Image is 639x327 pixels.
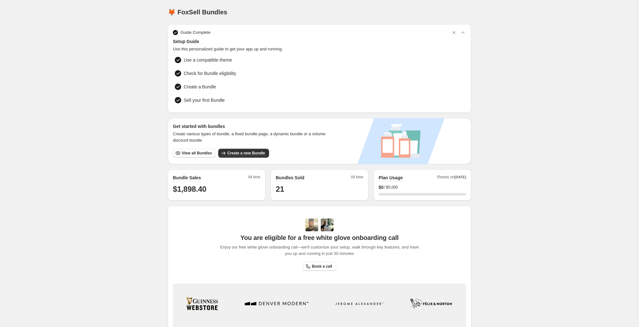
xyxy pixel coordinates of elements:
span: Use this personalized guide to get your app up and running. [173,46,466,52]
span: Create a new Bundle [227,151,265,156]
span: Setup Guide [173,38,466,45]
h2: Bundles Sold [276,175,304,181]
img: Adi [305,219,318,231]
h1: 21 [276,184,363,194]
span: Use a compatible theme [184,57,232,63]
button: View all Bundles [173,149,216,158]
h2: Bundle Sales [173,175,201,181]
a: Book a call [303,262,336,271]
span: $ 0 [379,184,384,190]
span: Guide Complete [181,29,211,36]
h1: $1,898.40 [173,184,260,194]
span: Enjoy our free white glove onboarding call—we'll customize your setup, walk through key features,... [217,244,422,257]
h1: 🦊 FoxSell Bundles [168,8,227,16]
span: All time [248,175,260,182]
div: / [379,184,466,190]
span: View all Bundles [182,151,212,156]
h2: Plan Usage [379,175,403,181]
span: Resets on [437,175,466,182]
span: All time [351,175,363,182]
span: Create various types of bundle, a fixed bundle page, a dynamic bundle or a volume discount bundle [173,131,332,144]
span: Create a Bundle [184,84,216,90]
span: You are eligible for a free white glove onboarding call [240,234,398,242]
span: Sell your first Bundle [184,97,276,103]
button: Create a new Bundle [218,149,269,158]
span: $5,000 [386,185,398,190]
span: Check for Bundle eligibility [184,70,236,77]
img: Prakhar [321,219,334,231]
h3: Get started with bundles [173,123,332,130]
span: Book a call [312,264,332,269]
span: [DATE] [455,175,466,179]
